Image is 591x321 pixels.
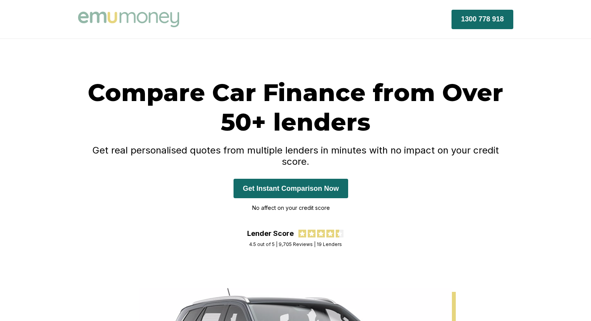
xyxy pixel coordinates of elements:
[452,15,513,23] a: 1300 778 918
[298,230,306,237] img: review star
[247,229,294,237] div: Lender Score
[78,78,513,137] h1: Compare Car Finance from Over 50+ lenders
[234,202,348,214] p: No affect on your credit score
[234,179,348,198] button: Get Instant Comparison Now
[78,145,513,167] h4: Get real personalised quotes from multiple lenders in minutes with no impact on your credit score.
[249,241,342,247] div: 4.5 out of 5 | 9,705 Reviews | 19 Lenders
[452,10,513,29] button: 1300 778 918
[234,184,348,192] a: Get Instant Comparison Now
[326,230,334,237] img: review star
[336,230,343,237] img: review star
[78,12,179,27] img: Emu Money logo
[317,230,325,237] img: review star
[308,230,316,237] img: review star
